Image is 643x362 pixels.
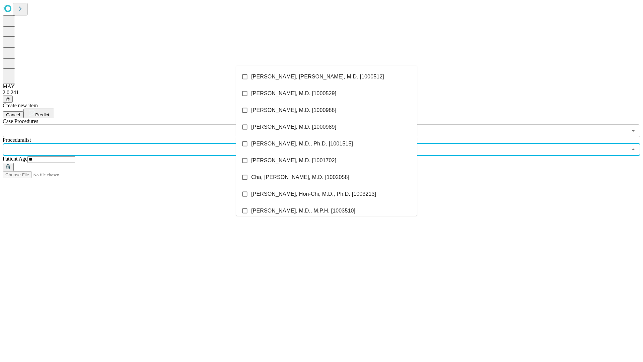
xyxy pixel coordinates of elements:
[251,123,336,131] span: [PERSON_NAME], M.D. [1000989]
[5,97,10,102] span: @
[251,207,355,215] span: [PERSON_NAME], M.D., M.P.H. [1003510]
[251,73,384,81] span: [PERSON_NAME], [PERSON_NAME], M.D. [1000512]
[3,103,38,108] span: Create new item
[251,173,349,181] span: Cha, [PERSON_NAME], M.D. [1002058]
[6,112,20,117] span: Cancel
[629,145,638,154] button: Close
[3,118,38,124] span: Scheduled Procedure
[3,111,23,118] button: Cancel
[3,96,13,103] button: @
[3,83,640,89] div: MAY
[251,190,376,198] span: [PERSON_NAME], Hon-Chi, M.D., Ph.D. [1003213]
[629,126,638,135] button: Open
[3,89,640,96] div: 2.0.241
[35,112,49,117] span: Predict
[251,89,336,98] span: [PERSON_NAME], M.D. [1000529]
[3,156,27,162] span: Patient Age
[3,137,31,143] span: Proceduralist
[23,109,54,118] button: Predict
[251,157,336,165] span: [PERSON_NAME], M.D. [1001702]
[251,106,336,114] span: [PERSON_NAME], M.D. [1000988]
[251,140,353,148] span: [PERSON_NAME], M.D., Ph.D. [1001515]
